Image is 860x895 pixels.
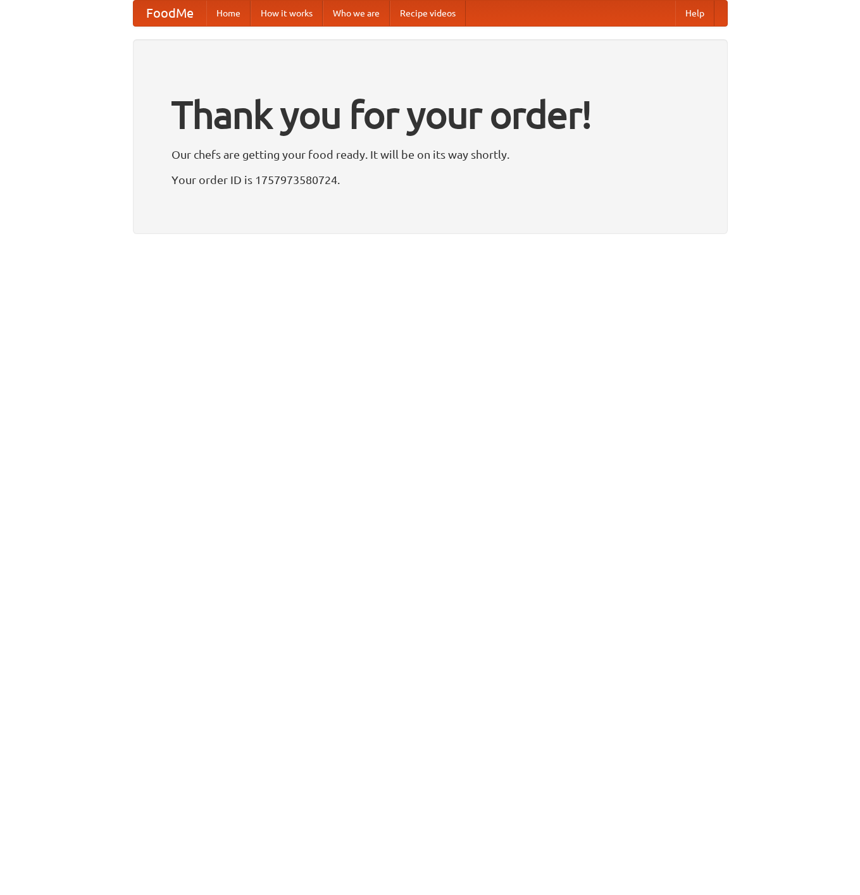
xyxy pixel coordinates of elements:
a: Home [206,1,251,26]
a: Who we are [323,1,390,26]
a: How it works [251,1,323,26]
p: Our chefs are getting your food ready. It will be on its way shortly. [171,145,689,164]
a: Help [675,1,714,26]
h1: Thank you for your order! [171,84,689,145]
a: FoodMe [134,1,206,26]
p: Your order ID is 1757973580724. [171,170,689,189]
a: Recipe videos [390,1,466,26]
